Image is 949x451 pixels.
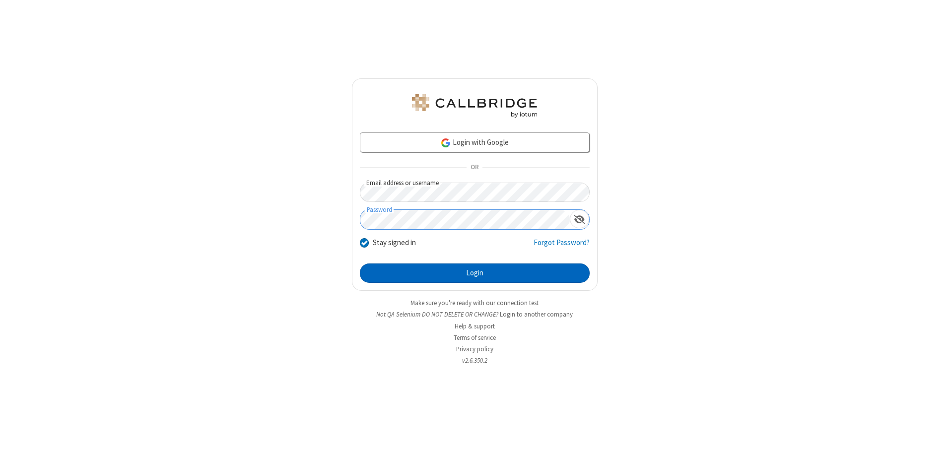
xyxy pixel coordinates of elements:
input: Email address or username [360,183,590,202]
a: Terms of service [454,333,496,342]
button: Login to another company [500,310,573,319]
div: Show password [570,210,589,228]
input: Password [360,210,570,229]
a: Login with Google [360,132,590,152]
a: Privacy policy [456,345,493,353]
a: Help & support [455,322,495,330]
a: Make sure you're ready with our connection test [410,299,539,307]
img: google-icon.png [440,137,451,148]
li: v2.6.350.2 [352,356,598,365]
button: Login [360,263,590,283]
li: Not QA Selenium DO NOT DELETE OR CHANGE? [352,310,598,319]
a: Forgot Password? [534,237,590,256]
span: OR [467,161,482,175]
img: QA Selenium DO NOT DELETE OR CHANGE [410,94,539,118]
label: Stay signed in [373,237,416,249]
